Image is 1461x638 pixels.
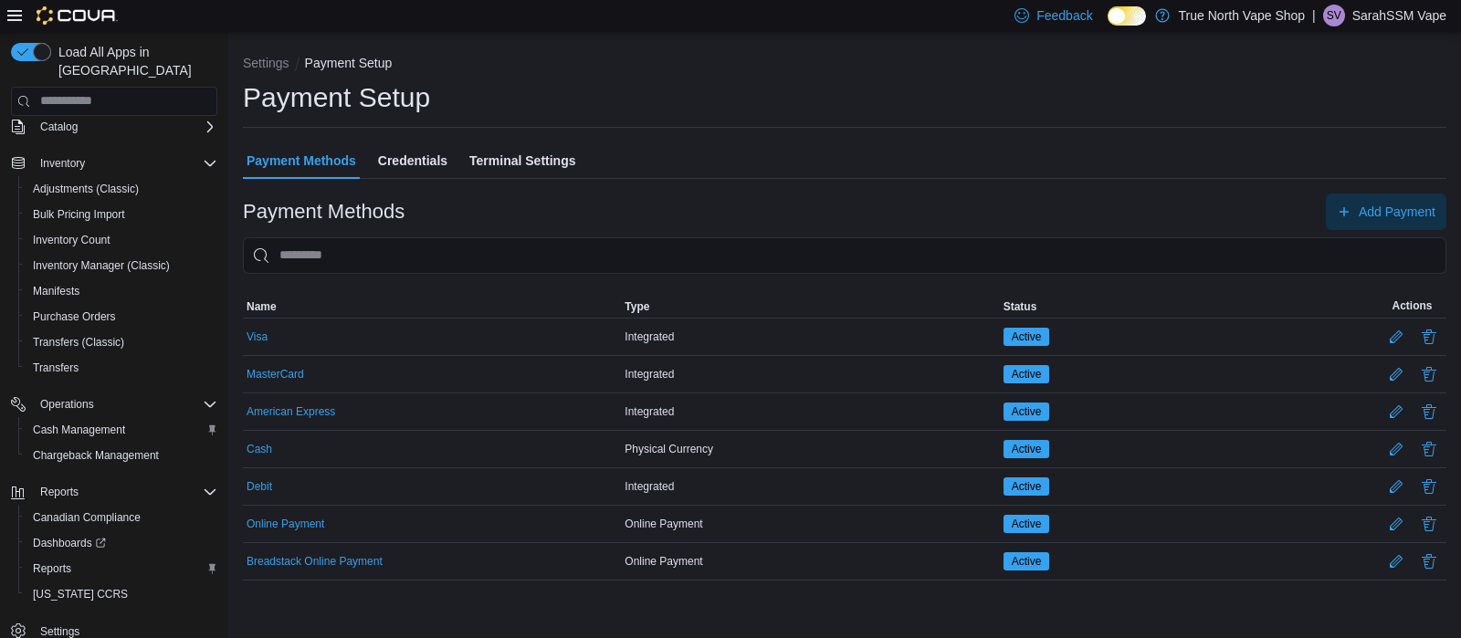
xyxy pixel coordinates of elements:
span: Dashboards [26,532,217,554]
span: Payment Methods [247,142,356,179]
div: Integrated [621,476,999,497]
button: [US_STATE] CCRS [18,581,225,607]
button: Reports [18,556,225,581]
span: SV [1327,5,1341,26]
button: Status [1000,296,1378,318]
button: Inventory Count [18,227,225,253]
a: Chargeback Management [26,445,166,466]
span: Inventory [33,152,217,174]
button: Type [621,296,999,318]
button: Delete Payment Method [1418,326,1440,348]
span: Active [1004,477,1050,496]
button: Edit Payment Method [1382,547,1411,576]
a: Dashboards [18,530,225,556]
button: Delete Payment Method [1418,513,1440,535]
button: Breadstack Online Payment [247,555,383,568]
span: Type [625,299,649,314]
span: Inventory [40,156,85,171]
span: Reports [26,558,217,580]
a: [US_STATE] CCRS [26,583,135,605]
button: Debit [247,480,272,493]
span: Chargeback Management [26,445,217,466]
button: American Express [247,405,335,418]
span: Cash Management [33,423,125,437]
a: Inventory Manager (Classic) [26,255,177,277]
span: Inventory Manager (Classic) [26,255,217,277]
button: Canadian Compliance [18,505,225,530]
button: Reports [4,479,225,505]
button: Edit Payment Method [1382,322,1411,351]
span: Inventory Count [26,229,217,251]
button: Cash Management [18,417,225,443]
a: Transfers [26,357,86,379]
div: Integrated [621,326,999,348]
button: MasterCard [247,368,304,381]
img: Cova [37,6,118,25]
span: Bulk Pricing Import [26,204,217,225]
button: Inventory [4,151,225,176]
span: Active [1012,366,1042,382]
button: Edit Payment Method [1382,360,1411,389]
a: Canadian Compliance [26,507,148,528]
button: Delete Payment Method [1418,550,1440,572]
span: Transfers [26,357,217,379]
span: Active [1012,478,1042,495]
button: Delete Payment Method [1418,476,1440,497]
a: Adjustments (Classic) [26,178,146,200]
button: Online Payment [247,518,324,530]
p: SarahSSM Vape [1352,5,1446,26]
span: Active [1012,403,1042,420]
span: Active [1012,329,1042,345]
span: Dashboards [33,536,106,550]
button: Visa [247,330,268,343]
span: Bulk Pricing Import [33,207,125,222]
span: Name [247,299,277,314]
span: Chargeback Management [33,448,159,463]
span: Purchase Orders [33,309,116,324]
input: Dark Mode [1108,6,1146,26]
span: Active [1004,365,1050,383]
button: Transfers [18,355,225,381]
span: Active [1004,515,1050,533]
a: Reports [26,558,79,580]
span: Operations [40,397,94,412]
input: This is a search bar. As you type, the results lower in the page will automatically filter. [243,237,1446,274]
span: Active [1012,441,1042,457]
button: Chargeback Management [18,443,225,468]
span: Adjustments (Classic) [33,182,139,196]
span: Inventory Manager (Classic) [33,258,170,273]
button: Edit Payment Method [1382,434,1411,464]
a: Purchase Orders [26,306,123,328]
button: Catalog [4,114,225,140]
button: Edit Payment Method [1382,397,1411,426]
p: | [1312,5,1316,26]
button: Add Payment [1326,193,1446,230]
a: Inventory Count [26,229,118,251]
span: Purchase Orders [26,306,217,328]
a: Bulk Pricing Import [26,204,132,225]
div: SarahSSM Vape [1323,5,1345,26]
button: Inventory Manager (Classic) [18,253,225,278]
button: Edit Payment Method [1382,472,1411,501]
button: Adjustments (Classic) [18,176,225,202]
a: Transfers (Classic) [26,331,131,353]
button: Delete Payment Method [1418,438,1440,460]
span: Terminal Settings [469,142,575,179]
span: Canadian Compliance [26,507,217,528]
span: Feedback [1036,6,1092,25]
button: Operations [33,393,101,415]
button: Purchase Orders [18,304,225,329]
span: Adjustments (Classic) [26,178,217,200]
span: Catalog [33,116,217,138]
span: Cash Management [26,419,217,441]
span: Active [1004,328,1050,346]
button: Settings [243,56,289,70]
button: Name [243,296,621,318]
span: Operations [33,393,217,415]
div: Integrated [621,401,999,423]
button: Operations [4,392,225,417]
span: Manifests [26,280,217,302]
span: Load All Apps in [GEOGRAPHIC_DATA] [51,43,217,79]
span: Reports [33,561,71,576]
